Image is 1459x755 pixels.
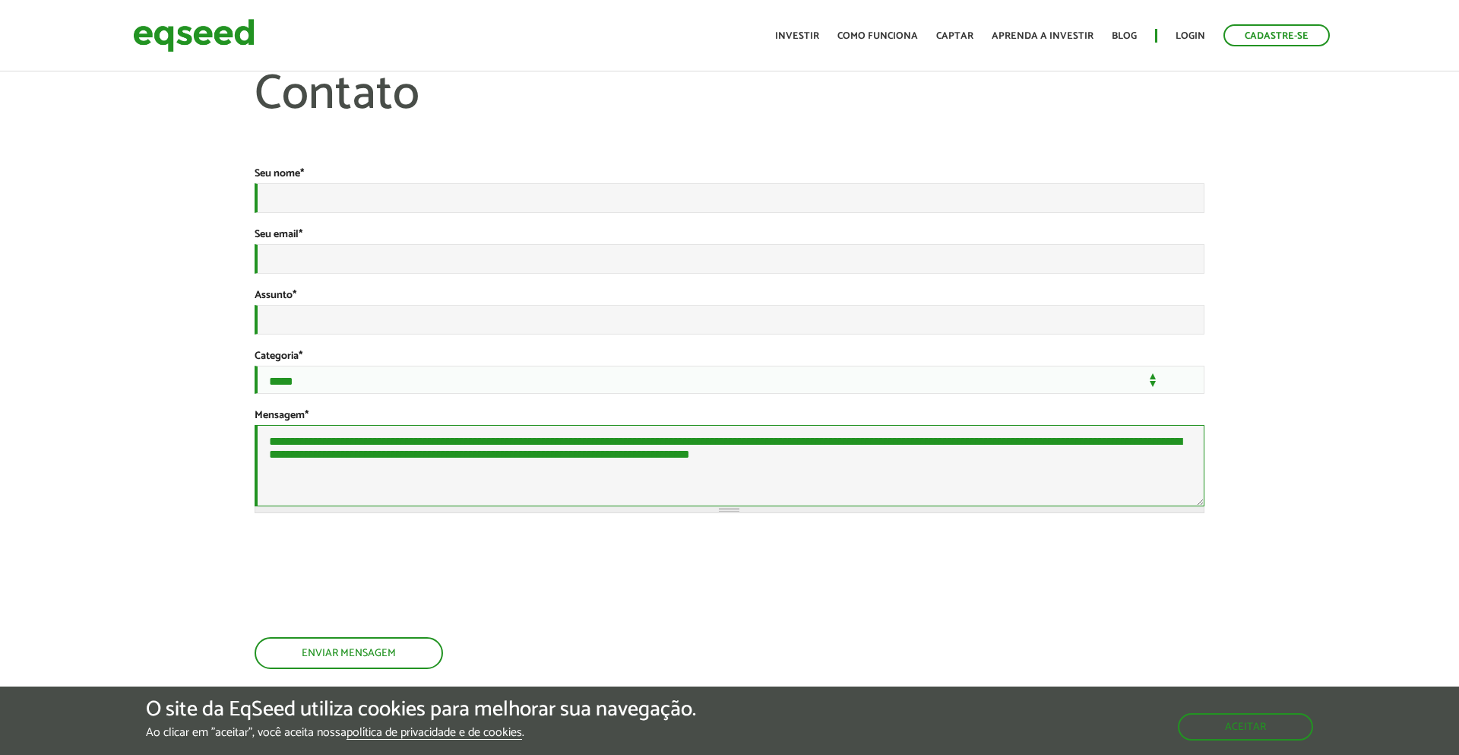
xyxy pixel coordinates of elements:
iframe: reCAPTCHA [255,544,486,603]
a: Captar [936,31,973,41]
span: Este campo é obrigatório. [300,165,304,182]
span: Este campo é obrigatório. [293,287,296,304]
a: Blog [1112,31,1137,41]
h1: Contato [255,68,1204,167]
a: Login [1176,31,1205,41]
label: Seu email [255,230,302,240]
img: EqSeed [133,15,255,56]
label: Categoria [255,351,302,362]
button: Enviar mensagem [255,637,443,669]
a: Investir [775,31,819,41]
span: Este campo é obrigatório. [299,226,302,243]
a: política de privacidade e de cookies [347,727,522,740]
a: Aprenda a investir [992,31,1093,41]
p: Ao clicar em "aceitar", você aceita nossa . [146,725,696,740]
span: Este campo é obrigatório. [299,347,302,365]
span: Este campo é obrigatório. [305,407,309,424]
a: Como funciona [837,31,918,41]
a: Cadastre-se [1223,24,1330,46]
label: Seu nome [255,169,304,179]
h5: O site da EqSeed utiliza cookies para melhorar sua navegação. [146,698,696,722]
button: Aceitar [1178,713,1313,741]
label: Assunto [255,290,296,301]
label: Mensagem [255,411,309,421]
